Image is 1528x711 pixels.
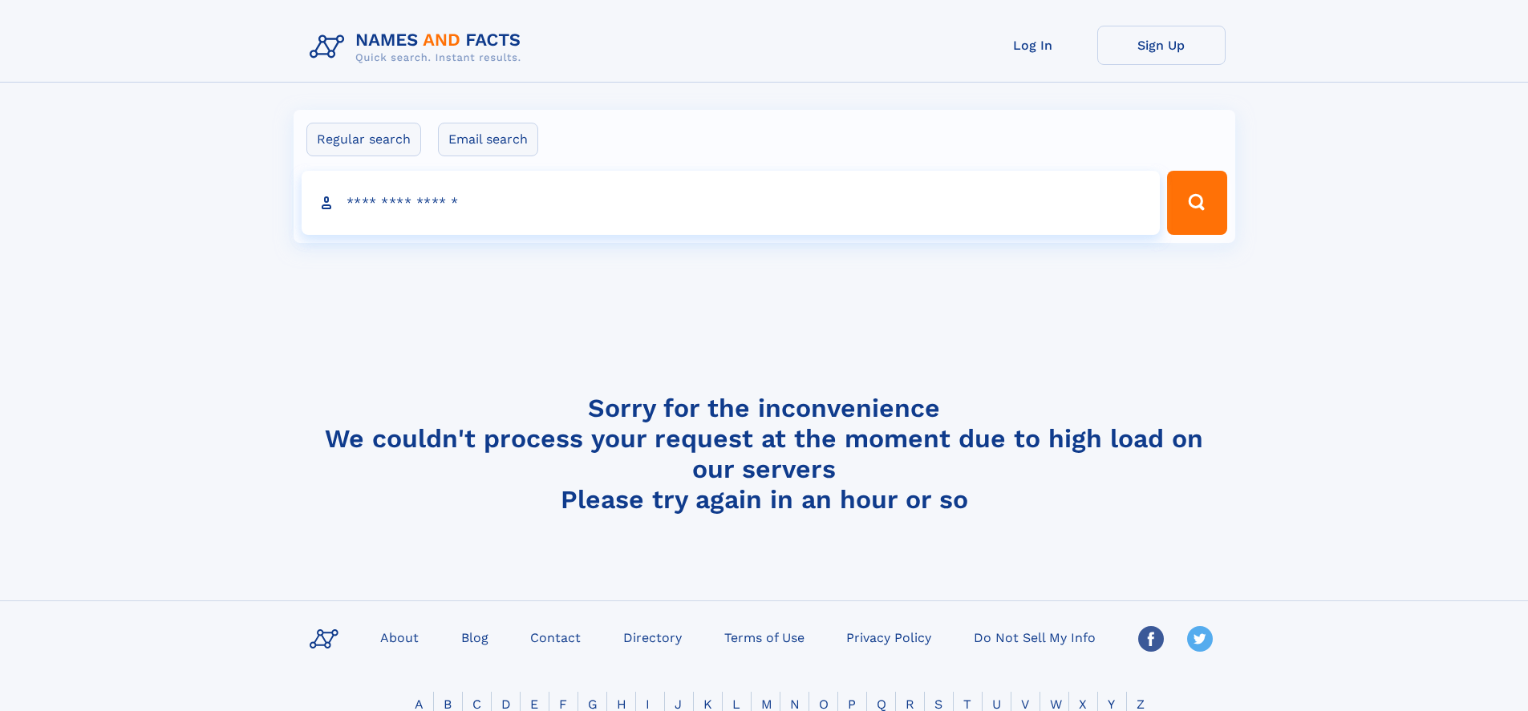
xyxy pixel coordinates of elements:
a: Contact [524,625,587,648]
img: Logo Names and Facts [303,26,534,69]
h4: Sorry for the inconvenience We couldn't process your request at the moment due to high load on ou... [303,393,1226,515]
button: Search Button [1167,171,1226,235]
a: Log In [969,26,1097,65]
a: Do Not Sell My Info [967,625,1102,648]
a: Privacy Policy [840,625,938,648]
label: Email search [438,123,538,156]
a: Directory [617,625,688,648]
a: About [374,625,425,648]
a: Blog [455,625,495,648]
img: Twitter [1187,626,1213,652]
label: Regular search [306,123,421,156]
img: Facebook [1138,626,1164,652]
a: Sign Up [1097,26,1226,65]
a: Terms of Use [718,625,811,648]
input: search input [302,171,1161,235]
